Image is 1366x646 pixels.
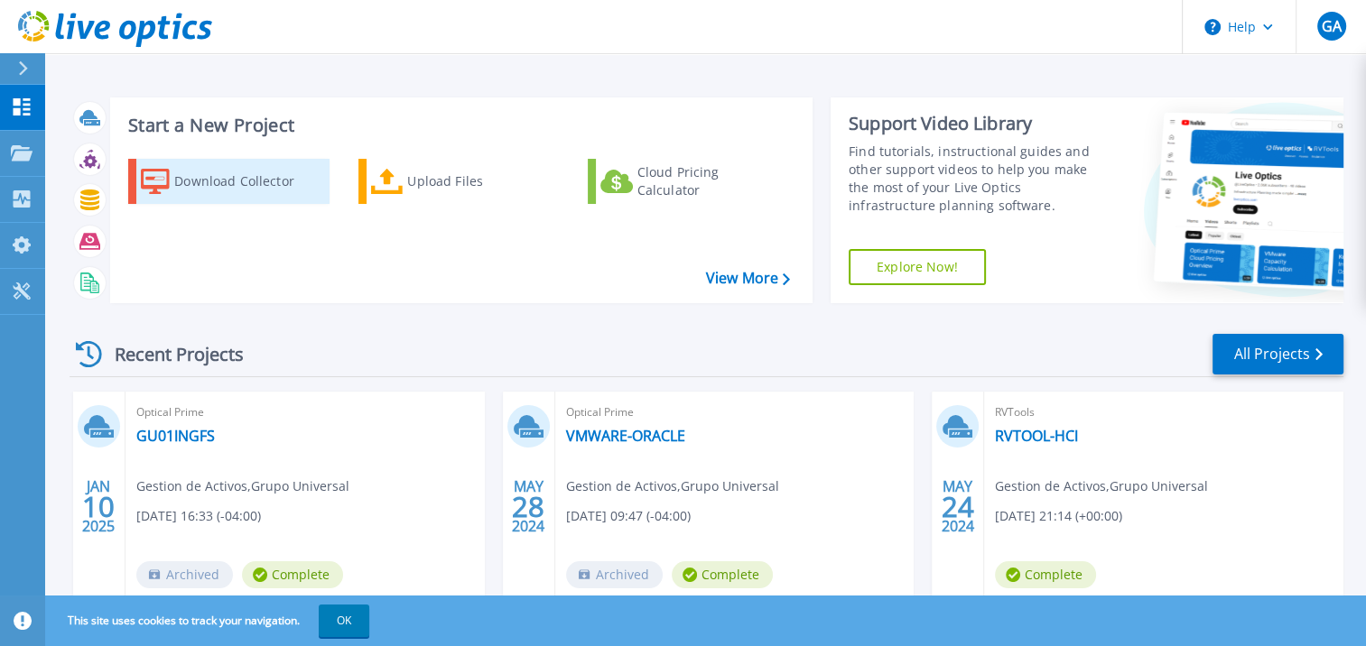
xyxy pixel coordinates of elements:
span: 28 [512,499,544,514]
span: 10 [82,499,115,514]
a: All Projects [1213,334,1343,374]
a: Cloud Pricing Calculator [588,159,789,204]
span: Archived [136,561,233,588]
span: Gestion de Activos , Grupo Universal [566,476,779,496]
div: MAY 2024 [941,474,975,540]
span: Complete [672,561,773,588]
span: RVTools [995,402,1333,422]
span: This site uses cookies to track your navigation. [50,604,369,637]
span: Project ID: 2754144 [359,592,471,612]
a: Download Collector [128,159,330,204]
span: 24 [942,499,974,514]
span: Project ID: 2511256 [1218,592,1330,612]
div: MAY 2024 [511,474,545,540]
a: Explore Now! [849,249,986,285]
div: Cloud Pricing Calculator [637,163,782,199]
span: Complete [242,561,343,588]
button: OK [319,604,369,637]
a: VMWARE-ORACLE [566,427,685,445]
span: [DATE] 16:33 (-04:00) [136,506,261,526]
div: Upload Files [407,163,552,199]
a: RVTOOL-HCI [995,427,1078,445]
div: JAN 2025 [81,474,116,540]
div: Download Collector [174,163,319,199]
span: Optical Prime [566,402,904,422]
div: Support Video Library [849,112,1106,135]
a: View More [706,270,790,287]
span: Project ID: 2515046 [788,592,900,612]
a: GU01INGFS [136,427,215,445]
span: GA [1321,19,1341,33]
div: Find tutorials, instructional guides and other support videos to help you make the most of your L... [849,143,1106,215]
span: Archived [566,561,663,588]
span: Gestion de Activos , Grupo Universal [136,476,349,496]
span: Complete [995,561,1096,588]
div: Recent Projects [70,332,268,376]
a: Upload Files [358,159,560,204]
span: Gestion de Activos , Grupo Universal [995,476,1208,496]
h3: Start a New Project [128,115,789,135]
span: [DATE] 21:14 (+00:00) [995,506,1122,526]
span: [DATE] 09:47 (-04:00) [566,506,691,526]
span: Optical Prime [136,402,474,422]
